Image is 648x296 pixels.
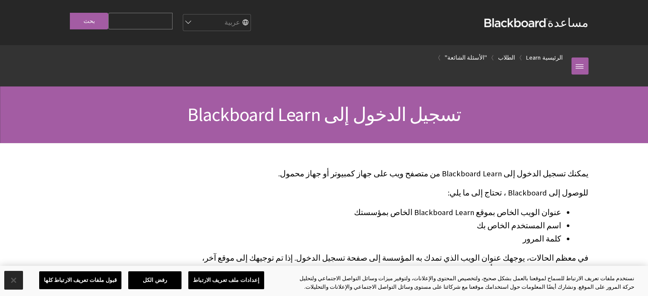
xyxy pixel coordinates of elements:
button: قبول ملفات تعريف الارتباط كلها [39,271,121,289]
li: عنوان الويب الخاص بموقع Blackboard Learn الخاص بمؤسستك [186,207,561,218]
span: تسجيل الدخول إلى Blackboard Learn [187,103,461,126]
div: نستخدم ملفات تعريف الارتباط للسماح لموقعنا بالعمل بشكل صحيح، ولتخصيص المحتوى والإعلانات، ولتوفير ... [291,274,634,291]
li: كلمة المرور [186,233,561,245]
a: الطلاب [498,52,515,63]
select: Site Language Selector [182,14,251,32]
button: رفض الكل [128,271,181,289]
a: Learn [526,52,541,63]
p: للوصول إلى Blackboard ، تحتاج إلى ما يلي: [186,187,588,198]
input: بحث [70,13,108,29]
strong: Blackboard [484,18,547,27]
li: اسم المستخدم الخاص بك [186,220,561,232]
button: إعدادات ملف تعريف الارتباط [188,271,264,289]
p: يمكنك تسجيل الدخول إلى Blackboard Learn من متصفح ويب على جهاز كمبيوتر أو جهاز محمول. [186,168,588,179]
p: في معظم الحالات، يوجهك عنوان الويب الذي تمدك به المؤسسة إلى صفحة تسجيل الدخول. إذا تم توجيهك إلى ... [186,253,588,275]
button: إغلاق [4,271,23,290]
a: "الأسئلة الشائعة" [445,52,487,63]
a: الرئيسية [542,52,563,63]
a: مساعدةBlackboard [484,15,588,30]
